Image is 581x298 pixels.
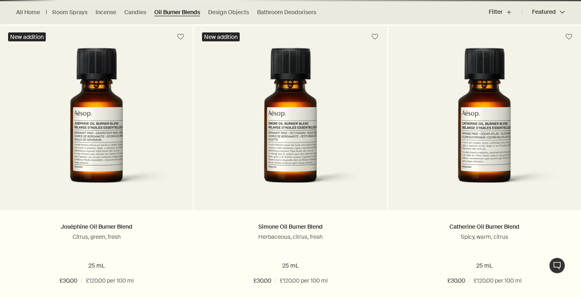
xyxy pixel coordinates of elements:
a: Catherine Oil Burner Blend in amber glass bottle [388,48,581,210]
img: Joséphine Oil Burner Blend in an amber bottle. [20,48,173,198]
button: Save to cabinet [562,30,576,44]
img: Simone Oil Burner Blend in an amber bottle. [214,48,367,198]
img: Catherine Oil Burner Blend in amber glass bottle [408,48,561,198]
a: All Home [16,9,40,16]
a: Catherine Oil Burner Blend [449,223,519,230]
div: New addition [202,32,240,41]
a: Simone Oil Burner Blend in an amber bottle. [194,48,387,210]
span: / [468,276,470,286]
a: Bathroom Deodorisers [257,9,316,16]
span: £120.00 per 100 ml [86,276,134,286]
a: Joséphine Oil Burner Blend [61,223,132,230]
button: Featured [522,2,565,22]
a: Simone Oil Burner Blend [258,223,323,230]
a: Incense [96,9,116,16]
div: New addition [8,32,46,41]
a: Candles [124,9,146,16]
span: £30.00 [253,276,271,286]
span: £30.00 [60,276,77,286]
a: Oil Burner Blends [154,9,200,16]
span: £120.00 per 100 ml [474,276,521,286]
span: / [275,276,277,286]
a: Room Sprays [52,9,87,16]
span: / [81,276,83,286]
a: Design Objects [208,9,249,16]
span: £30.00 [447,276,465,286]
button: Filter [489,2,522,22]
p: Herbaceous, citrus, fresh [206,233,375,240]
span: £120.00 per 100 ml [280,276,328,286]
button: Live Assistance [549,257,565,274]
button: Save to cabinet [368,30,382,44]
button: Save to cabinet [173,30,188,44]
p: Citrus, green, fresh [12,233,181,240]
p: Spicy, warm, citrus [400,233,569,240]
